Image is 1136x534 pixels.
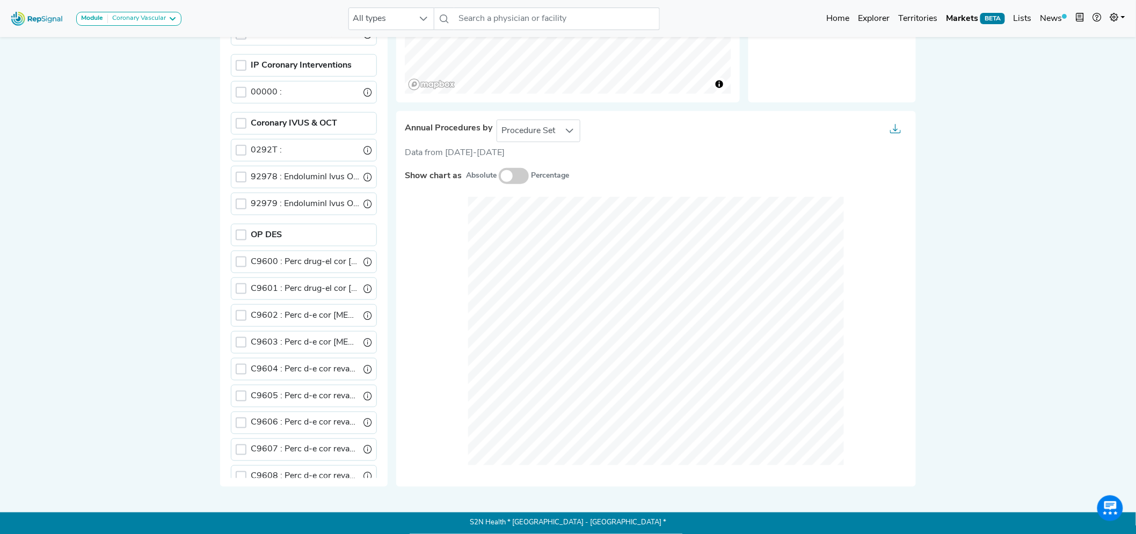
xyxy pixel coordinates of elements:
label: Endoluminl Ivus Oct C 1St [251,171,359,184]
a: Territories [894,8,942,30]
button: Intel Book [1072,8,1089,30]
span: BETA [980,13,1005,24]
label: IP Coronary Interventions [251,59,352,72]
span: Procedure Set [497,120,559,142]
a: News [1036,8,1072,30]
div: Coronary Vascular [108,14,166,23]
input: Search a physician or facility [454,8,659,30]
strong: Module [81,15,103,21]
button: Toggle attribution [713,78,726,91]
small: Percentage [531,170,569,181]
label: Coronary IVUS & OCT [251,117,337,130]
label: 00000 : [251,86,282,99]
button: Export as... [884,120,907,142]
label: Perc d-e cor stent ather s [251,309,359,322]
label: Perc drug-el cor stent bran [251,282,359,295]
label: Perc d-e cor revasc chro add [251,470,359,483]
a: Explorer [854,8,894,30]
div: Data from [DATE]-[DATE] [405,147,907,159]
button: ModuleCoronary Vascular [76,12,181,26]
a: Lists [1009,8,1036,30]
span: Toggle attribution [716,78,723,90]
label: Endoluminl Ivus Oct C Ea [251,197,359,210]
label: Perc d-e cor revasc t cabg s [251,363,359,376]
a: Mapbox logo [408,78,455,91]
label: Perc d-e cor revasc chro sin [251,443,359,456]
label: Perc d-e cor revasc w ami s [251,416,359,429]
a: Home [822,8,854,30]
span: All types [349,8,413,30]
label: OP DES [251,229,282,242]
label: Perc d-e cor revasc t cabg b [251,390,359,403]
label: Show chart as [405,170,462,182]
span: Annual Procedures by [405,123,492,134]
label: Perc drug-el cor stent sing [251,255,359,268]
p: S2N Health * [GEOGRAPHIC_DATA] - [GEOGRAPHIC_DATA] * [220,513,916,534]
a: MarketsBETA [942,8,1009,30]
label: 0292T : [251,144,282,157]
label: Perc d-e cor stent ather br [251,336,359,349]
small: Absolute [466,170,497,181]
